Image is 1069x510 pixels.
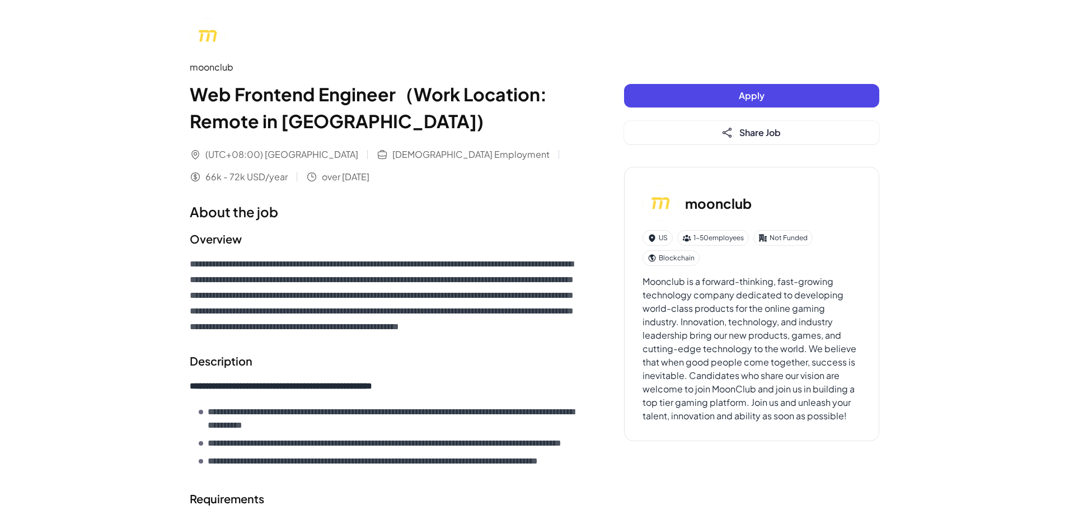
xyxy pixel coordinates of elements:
[205,148,358,161] span: (UTC+08:00) [GEOGRAPHIC_DATA]
[739,127,781,138] span: Share Job
[643,230,673,246] div: US
[643,275,861,423] div: Moonclub is a forward-thinking, fast-growing technology company dedicated to developing world-cla...
[190,81,579,134] h1: Web Frontend Engineer（Work Location: Remote in [GEOGRAPHIC_DATA])
[190,18,226,54] img: mo
[322,170,369,184] span: over [DATE]
[677,230,749,246] div: 1-50 employees
[753,230,813,246] div: Not Funded
[190,231,579,247] h2: Overview
[643,185,678,221] img: mo
[643,250,700,266] div: Blockchain
[190,202,579,222] h1: About the job
[624,84,879,107] button: Apply
[392,148,550,161] span: [DEMOGRAPHIC_DATA] Employment
[624,121,879,144] button: Share Job
[190,490,579,507] h2: Requirements
[205,170,288,184] span: 66k - 72k USD/year
[739,90,765,101] span: Apply
[190,60,579,74] div: moonclub
[685,193,752,213] h3: moonclub
[190,353,579,369] h2: Description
